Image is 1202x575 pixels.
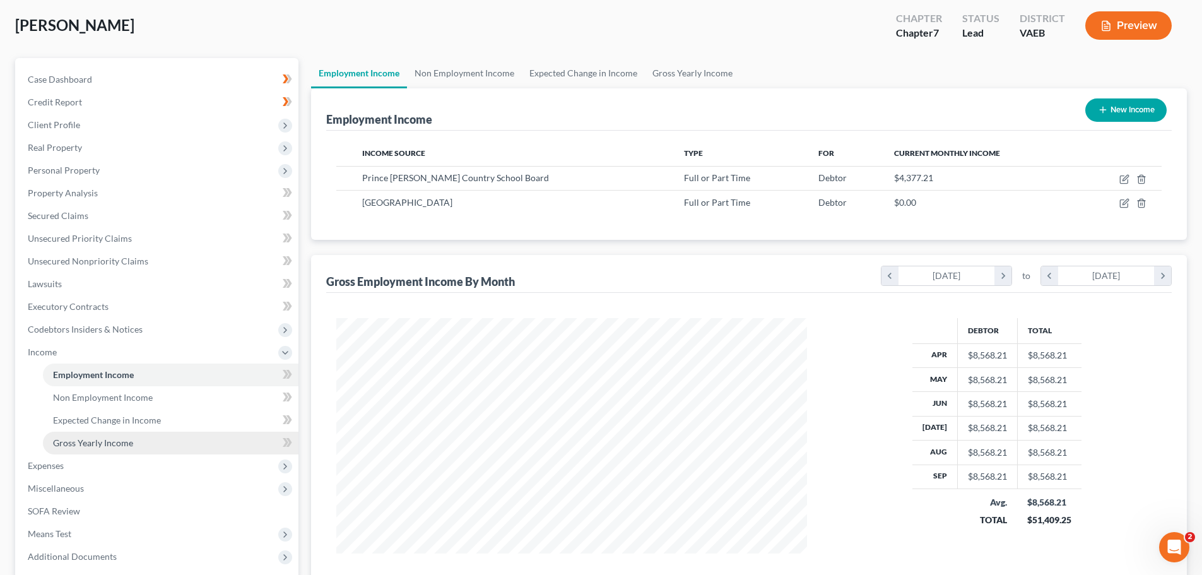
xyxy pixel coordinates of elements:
[968,374,1007,386] div: $8,568.21
[28,347,57,357] span: Income
[28,483,84,494] span: Miscellaneous
[18,500,298,523] a: SOFA Review
[968,349,1007,362] div: $8,568.21
[684,148,703,158] span: Type
[818,148,834,158] span: For
[881,266,899,285] i: chevron_left
[28,165,100,175] span: Personal Property
[1017,367,1081,391] td: $8,568.21
[1017,318,1081,343] th: Total
[962,26,999,40] div: Lead
[15,16,134,34] span: [PERSON_NAME]
[1017,416,1081,440] td: $8,568.21
[962,11,999,26] div: Status
[912,367,958,391] th: May
[28,460,64,471] span: Expenses
[1020,26,1065,40] div: VAEB
[1058,266,1155,285] div: [DATE]
[1022,270,1030,282] span: to
[894,172,933,183] span: $4,377.21
[957,318,1017,343] th: Debtor
[43,386,298,409] a: Non Employment Income
[53,392,153,403] span: Non Employment Income
[1185,532,1195,542] span: 2
[28,74,92,85] span: Case Dashboard
[28,506,80,516] span: SOFA Review
[896,11,942,26] div: Chapter
[896,26,942,40] div: Chapter
[912,416,958,440] th: [DATE]
[818,197,847,208] span: Debtor
[818,172,847,183] span: Debtor
[326,274,515,289] div: Gross Employment Income By Month
[28,187,98,198] span: Property Analysis
[18,273,298,295] a: Lawsuits
[362,148,425,158] span: Income Source
[53,369,134,380] span: Employment Income
[1027,514,1071,526] div: $51,409.25
[362,172,549,183] span: Prince [PERSON_NAME] Country School Board
[994,266,1011,285] i: chevron_right
[18,205,298,227] a: Secured Claims
[967,514,1007,526] div: TOTAL
[28,119,80,130] span: Client Profile
[28,210,88,221] span: Secured Claims
[684,197,750,208] span: Full or Part Time
[43,409,298,432] a: Expected Change in Income
[18,68,298,91] a: Case Dashboard
[28,551,117,562] span: Additional Documents
[1017,441,1081,465] td: $8,568.21
[311,58,407,88] a: Employment Income
[407,58,522,88] a: Non Employment Income
[1041,266,1058,285] i: chevron_left
[1017,343,1081,367] td: $8,568.21
[18,182,298,205] a: Property Analysis
[968,446,1007,459] div: $8,568.21
[1017,392,1081,416] td: $8,568.21
[912,441,958,465] th: Aug
[18,227,298,250] a: Unsecured Priority Claims
[362,197,452,208] span: [GEOGRAPHIC_DATA]
[968,422,1007,434] div: $8,568.21
[28,97,82,107] span: Credit Report
[28,142,82,153] span: Real Property
[28,528,71,539] span: Means Test
[28,278,62,289] span: Lawsuits
[28,256,148,266] span: Unsecured Nonpriority Claims
[28,301,109,312] span: Executory Contracts
[53,437,133,448] span: Gross Yearly Income
[18,295,298,318] a: Executory Contracts
[43,432,298,454] a: Gross Yearly Income
[522,58,645,88] a: Expected Change in Income
[326,112,432,127] div: Employment Income
[18,250,298,273] a: Unsecured Nonpriority Claims
[912,343,958,367] th: Apr
[1154,266,1171,285] i: chevron_right
[684,172,750,183] span: Full or Part Time
[912,465,958,489] th: Sep
[1020,11,1065,26] div: District
[53,415,161,425] span: Expected Change in Income
[899,266,995,285] div: [DATE]
[933,27,939,39] span: 7
[1159,532,1189,562] iframe: Intercom live chat
[28,324,143,335] span: Codebtors Insiders & Notices
[894,148,1000,158] span: Current Monthly Income
[43,364,298,386] a: Employment Income
[967,496,1007,509] div: Avg.
[1085,11,1172,40] button: Preview
[18,91,298,114] a: Credit Report
[645,58,740,88] a: Gross Yearly Income
[968,398,1007,410] div: $8,568.21
[1027,496,1071,509] div: $8,568.21
[1085,98,1167,122] button: New Income
[912,392,958,416] th: Jun
[968,470,1007,483] div: $8,568.21
[894,197,916,208] span: $0.00
[1017,465,1081,489] td: $8,568.21
[28,233,132,244] span: Unsecured Priority Claims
